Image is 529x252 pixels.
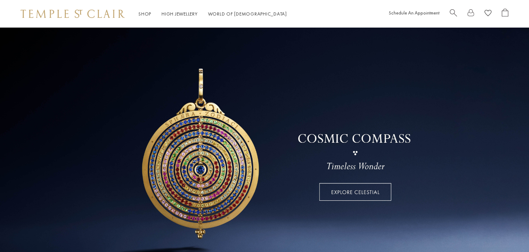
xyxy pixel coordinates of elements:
[495,220,522,245] iframe: Gorgias live chat messenger
[138,11,151,17] a: ShopShop
[502,9,508,19] a: Open Shopping Bag
[389,10,439,16] a: Schedule An Appointment
[138,10,287,18] nav: Main navigation
[162,11,198,17] a: High JewelleryHigh Jewellery
[485,9,491,19] a: View Wishlist
[450,9,457,19] a: Search
[21,10,125,18] img: Temple St. Clair
[208,11,287,17] a: World of [DEMOGRAPHIC_DATA]World of [DEMOGRAPHIC_DATA]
